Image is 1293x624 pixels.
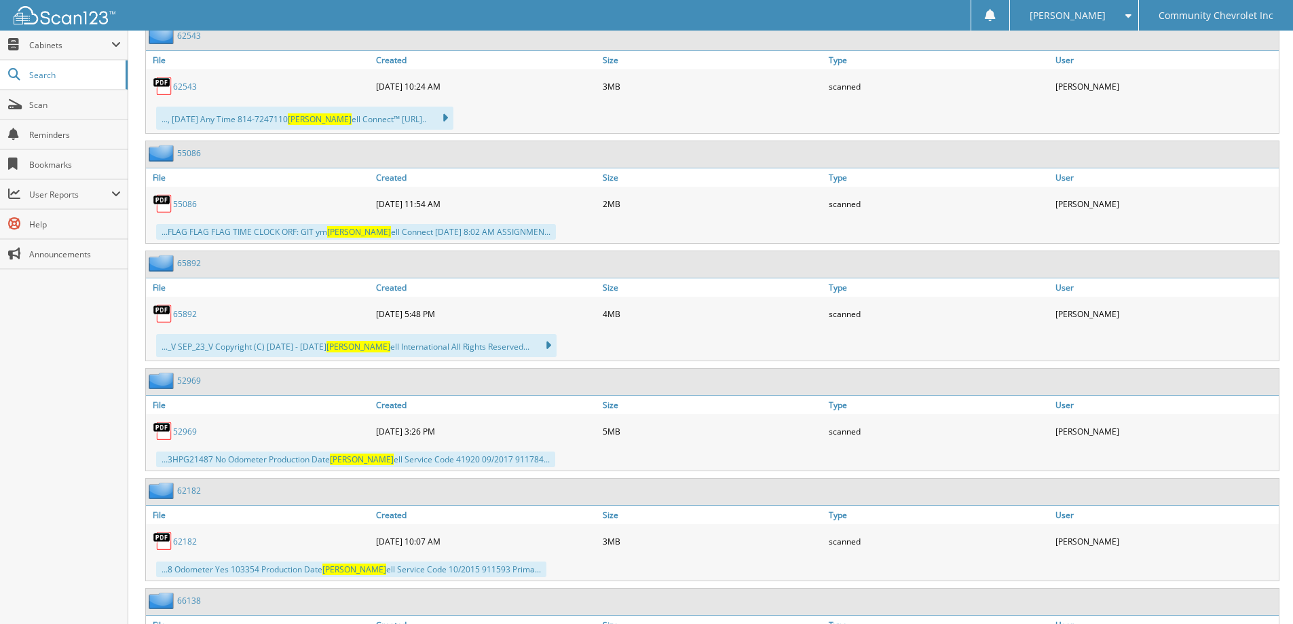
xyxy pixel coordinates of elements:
[29,219,121,230] span: Help
[146,51,373,69] a: File
[1052,190,1279,217] div: [PERSON_NAME]
[1052,506,1279,524] a: User
[322,564,386,575] span: [PERSON_NAME]
[173,81,197,92] a: 62543
[1052,418,1279,445] div: [PERSON_NAME]
[373,418,599,445] div: [DATE] 3:26 PM
[156,107,453,130] div: ..., [DATE] Any Time 814-7247110 ell Connect™ [URL]..
[146,168,373,187] a: File
[149,592,177,609] img: folder2.png
[599,51,826,69] a: Size
[173,536,197,547] a: 62182
[326,341,390,352] span: [PERSON_NAME]
[373,528,599,555] div: [DATE] 10:07 AM
[1225,559,1293,624] iframe: Chat Widget
[177,30,201,41] a: 62543
[177,147,201,159] a: 55086
[177,257,201,269] a: 65892
[288,113,352,125] span: [PERSON_NAME]
[373,51,599,69] a: Created
[825,51,1052,69] a: Type
[14,6,115,24] img: scan123-logo-white.svg
[373,396,599,414] a: Created
[156,334,557,357] div: ..._V SEP_23_V Copyright (C) [DATE] - [DATE] ell International All Rights Reserved...
[29,159,121,170] span: Bookmarks
[153,76,173,96] img: PDF.png
[1159,12,1273,20] span: Community Chevrolet Inc
[1052,300,1279,327] div: [PERSON_NAME]
[177,375,201,386] a: 52969
[825,528,1052,555] div: scanned
[156,224,556,240] div: ...FLAG FLAG FLAG TIME CLOCK ORF: GIT ym ell Connect [DATE] 8:02 AM ASSIGNMEN...
[1052,278,1279,297] a: User
[599,506,826,524] a: Size
[373,278,599,297] a: Created
[373,73,599,100] div: [DATE] 10:24 AM
[146,396,373,414] a: File
[373,190,599,217] div: [DATE] 11:54 AM
[149,145,177,162] img: folder2.png
[153,304,173,324] img: PDF.png
[29,189,111,200] span: User Reports
[599,418,826,445] div: 5MB
[1030,12,1106,20] span: [PERSON_NAME]
[825,168,1052,187] a: Type
[1052,51,1279,69] a: User
[599,528,826,555] div: 3MB
[373,300,599,327] div: [DATE] 5:48 PM
[825,190,1052,217] div: scanned
[29,249,121,260] span: Announcements
[1052,396,1279,414] a: User
[29,39,111,51] span: Cabinets
[153,421,173,441] img: PDF.png
[146,506,373,524] a: File
[156,562,546,577] div: ...8 Odometer Yes 103354 Production Date ell Service Code 10/2015 911593 Prima...
[177,485,201,496] a: 62182
[599,73,826,100] div: 3MB
[373,506,599,524] a: Created
[149,372,177,389] img: folder2.png
[825,506,1052,524] a: Type
[599,278,826,297] a: Size
[599,168,826,187] a: Size
[373,168,599,187] a: Created
[153,531,173,551] img: PDF.png
[173,308,197,320] a: 65892
[825,300,1052,327] div: scanned
[825,396,1052,414] a: Type
[1052,528,1279,555] div: [PERSON_NAME]
[149,27,177,44] img: folder2.png
[173,198,197,210] a: 55086
[825,73,1052,100] div: scanned
[156,452,555,467] div: ...3HPG21487 No Odometer Production Date ell Service Code 41920 09/2017 911784...
[149,482,177,499] img: folder2.png
[599,396,826,414] a: Size
[29,129,121,141] span: Reminders
[177,595,201,606] a: 66138
[173,426,197,437] a: 52969
[1052,168,1279,187] a: User
[330,454,394,465] span: [PERSON_NAME]
[149,255,177,272] img: folder2.png
[825,278,1052,297] a: Type
[146,278,373,297] a: File
[29,99,121,111] span: Scan
[29,69,119,81] span: Search
[1052,73,1279,100] div: [PERSON_NAME]
[599,190,826,217] div: 2MB
[153,194,173,214] img: PDF.png
[327,226,391,238] span: [PERSON_NAME]
[825,418,1052,445] div: scanned
[599,300,826,327] div: 4MB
